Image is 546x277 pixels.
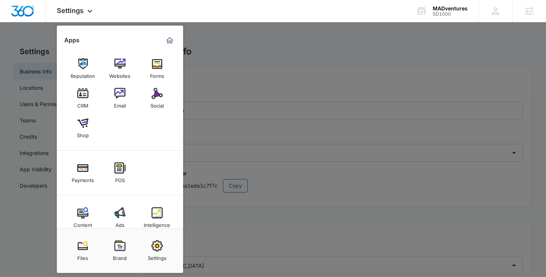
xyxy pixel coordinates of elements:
div: account id [433,11,468,17]
a: Ads [106,204,134,232]
a: Content [69,204,97,232]
a: Intelligence [143,204,171,232]
div: Shop [77,129,89,138]
div: Forms [150,69,164,79]
h2: Apps [64,37,79,44]
div: Files [77,251,88,261]
div: Content [74,218,92,228]
div: account name [433,6,468,11]
a: POS [106,159,134,187]
div: POS [115,174,125,183]
a: Social [143,84,171,112]
a: Settings [143,237,171,265]
a: Brand [106,237,134,265]
div: Intelligence [144,218,170,228]
a: Shop [69,114,97,142]
div: Email [114,99,126,109]
a: Websites [106,55,134,83]
div: Reputation [71,69,95,79]
div: CRM [77,99,88,109]
div: Settings [148,251,166,261]
span: Settings [57,7,84,14]
div: Ads [116,218,124,228]
a: Marketing 360® Dashboard [164,34,176,46]
a: Reputation [69,55,97,83]
div: Payments [72,174,94,183]
div: Brand [113,251,127,261]
div: Websites [109,69,130,79]
a: Payments [69,159,97,187]
a: CRM [69,84,97,112]
a: Forms [143,55,171,83]
a: Email [106,84,134,112]
a: Files [69,237,97,265]
div: Social [150,99,164,109]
